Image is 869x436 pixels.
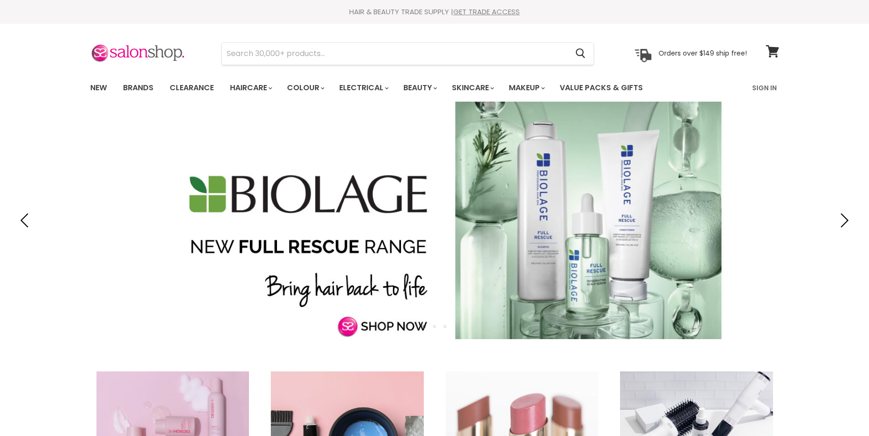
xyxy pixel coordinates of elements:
[83,78,114,98] a: New
[221,42,594,65] form: Product
[222,43,568,65] input: Search
[422,325,426,328] li: Page dot 1
[453,7,520,17] a: GET TRADE ACCESS
[445,78,500,98] a: Skincare
[502,78,551,98] a: Makeup
[17,211,36,230] button: Previous
[443,325,447,328] li: Page dot 3
[83,74,698,102] ul: Main menu
[568,43,593,65] button: Search
[553,78,650,98] a: Value Packs & Gifts
[78,7,791,17] div: HAIR & BEAUTY TRADE SUPPLY |
[162,78,221,98] a: Clearance
[116,78,161,98] a: Brands
[332,78,394,98] a: Electrical
[396,78,443,98] a: Beauty
[746,78,783,98] a: Sign In
[433,325,436,328] li: Page dot 2
[223,78,278,98] a: Haircare
[280,78,330,98] a: Colour
[659,49,747,57] p: Orders over $149 ship free!
[78,74,791,102] nav: Main
[833,211,852,230] button: Next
